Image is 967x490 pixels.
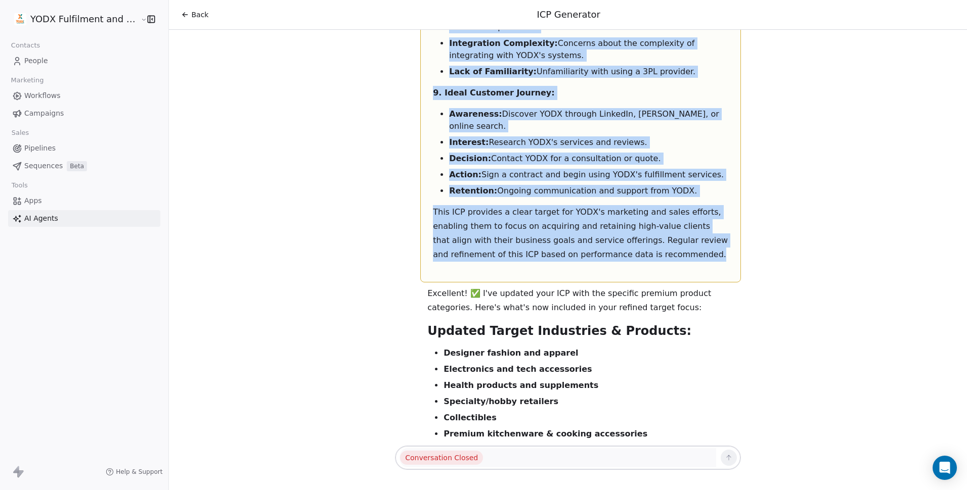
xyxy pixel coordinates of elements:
a: Apps [8,192,160,209]
strong: Decision: [449,154,491,163]
span: Back [191,10,208,20]
a: Campaigns [8,105,160,122]
span: AI Agents [24,213,58,224]
span: Pipelines [24,143,56,154]
span: Workflows [24,90,61,101]
span: Sequences [24,161,63,171]
span: People [24,56,48,66]
li: Unfamiliarity with using a 3PL provider. [449,66,728,78]
span: Tools [7,178,32,193]
strong: Action: [449,170,481,179]
strong: Interest: [449,137,489,147]
strong: Collectibles [444,413,496,422]
span: Apps [24,195,42,206]
h2: Updated Target Industries & Products: [427,323,741,339]
strong: Premium kitchenware & cooking accessories [444,429,647,438]
span: YODX Fulfilment and Logistics [30,13,138,26]
strong: Integration Complexity: [449,38,558,48]
p: Excellent! ✅ I've updated your ICP with the specific premium product categories. Here's what's no... [427,286,741,315]
span: Conversation Closed [400,451,483,465]
strong: Electronics and tech accessories [444,364,592,374]
span: Help & Support [116,468,162,476]
strong: Health products and supplements [444,380,598,390]
span: Beta [67,161,87,171]
li: Sign a contract and begin using YODX's fulfillment services. [449,169,728,181]
span: Campaigns [24,108,64,119]
a: Workflows [8,87,160,104]
strong: Designer fashion and apparel [444,348,578,358]
li: Ongoing communication and support from YODX. [449,185,728,197]
strong: 9. Ideal Customer Journey: [433,88,554,97]
div: Open Intercom Messenger [933,456,957,480]
a: SequencesBeta [8,158,160,174]
span: Marketing [7,73,48,88]
span: Contacts [7,38,45,53]
li: Concerns about the complexity of integrating with YODX's systems. [449,37,728,62]
a: Pipelines [8,140,160,157]
li: Contact YODX for a consultation or quote. [449,153,728,165]
strong: Awareness: [449,109,502,119]
a: Help & Support [106,468,162,476]
button: YODX Fulfilment and Logistics [12,11,134,28]
strong: Specialty/hobby retailers [444,397,558,406]
p: This ICP provides a clear target for YODX's marketing and sales efforts, enabling them to focus o... [433,205,728,262]
span: ICP Generator [537,9,600,20]
a: People [8,53,160,69]
span: Sales [7,125,33,140]
strong: Lack of Familiarity: [449,67,537,76]
img: YODX%20Logo-RGB%20Social.jpg [14,13,26,25]
strong: Retention: [449,186,497,195]
li: Discover YODX through LinkedIn, [PERSON_NAME], or online search. [449,108,728,132]
li: Research YODX's services and reviews. [449,136,728,149]
a: AI Agents [8,210,160,227]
